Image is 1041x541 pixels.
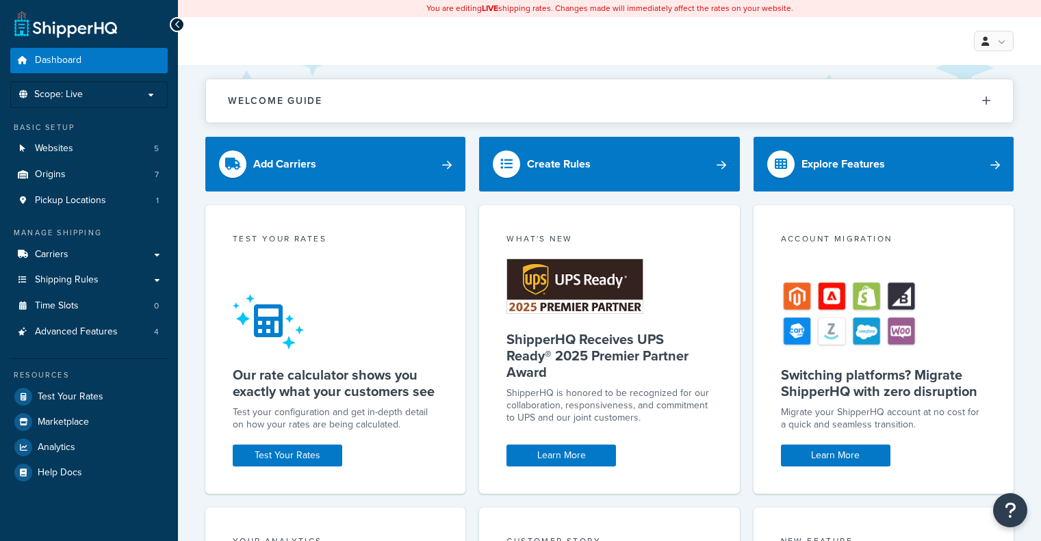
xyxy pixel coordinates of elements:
a: Advanced Features4 [10,319,168,345]
div: Create Rules [527,155,591,174]
span: 1 [156,195,159,207]
span: Dashboard [35,55,81,66]
li: Time Slots [10,293,168,319]
a: Carriers [10,242,168,267]
a: Analytics [10,435,168,460]
a: Create Rules [479,137,739,192]
span: Shipping Rules [35,274,99,286]
span: Scope: Live [34,89,83,101]
div: Add Carriers [253,155,316,174]
li: Pickup Locations [10,188,168,213]
a: Dashboard [10,48,168,73]
a: Explore Features [754,137,1014,192]
span: 0 [154,300,159,312]
a: Test Your Rates [233,445,342,466]
button: Open Resource Center [993,493,1027,527]
span: Advanced Features [35,326,118,338]
span: 4 [154,326,159,338]
span: Carriers [35,249,68,261]
a: Help Docs [10,460,168,485]
li: Origins [10,162,168,187]
h5: ShipperHQ Receives UPS Ready® 2025 Premier Partner Award [506,331,712,380]
div: Test your rates [233,233,438,248]
h5: Switching platforms? Migrate ShipperHQ with zero disruption [781,367,986,399]
li: Websites [10,136,168,161]
div: Manage Shipping [10,227,168,239]
span: Time Slots [35,300,79,312]
div: Account Migration [781,233,986,248]
a: Test Your Rates [10,384,168,409]
a: Learn More [506,445,616,466]
span: Marketplace [38,417,89,428]
a: Learn More [781,445,890,466]
li: Advanced Features [10,319,168,345]
div: Resources [10,369,168,381]
a: Websites5 [10,136,168,161]
div: What's New [506,233,712,248]
span: 5 [154,143,159,155]
span: Test Your Rates [38,391,103,403]
p: ShipperHQ is honored to be recognized for our collaboration, responsiveness, and commitment to UP... [506,387,712,424]
span: Websites [35,143,73,155]
a: Time Slots0 [10,293,168,319]
button: Welcome Guide [206,79,1013,122]
a: Shipping Rules [10,267,168,293]
b: LIVE [482,2,498,14]
a: Pickup Locations1 [10,188,168,213]
a: Origins7 [10,162,168,187]
div: Explore Features [801,155,885,174]
span: Analytics [38,442,75,453]
div: Test your configuration and get in-depth detail on how your rates are being calculated. [233,406,438,431]
span: Pickup Locations [35,195,106,207]
a: Marketplace [10,410,168,434]
div: Migrate your ShipperHQ account at no cost for a quick and seamless transition. [781,406,986,431]
h5: Our rate calculator shows you exactly what your customers see [233,367,438,399]
a: Add Carriers [205,137,465,192]
span: Help Docs [38,467,82,479]
span: 7 [155,169,159,181]
h2: Welcome Guide [228,96,322,106]
span: Origins [35,169,66,181]
div: Basic Setup [10,122,168,133]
